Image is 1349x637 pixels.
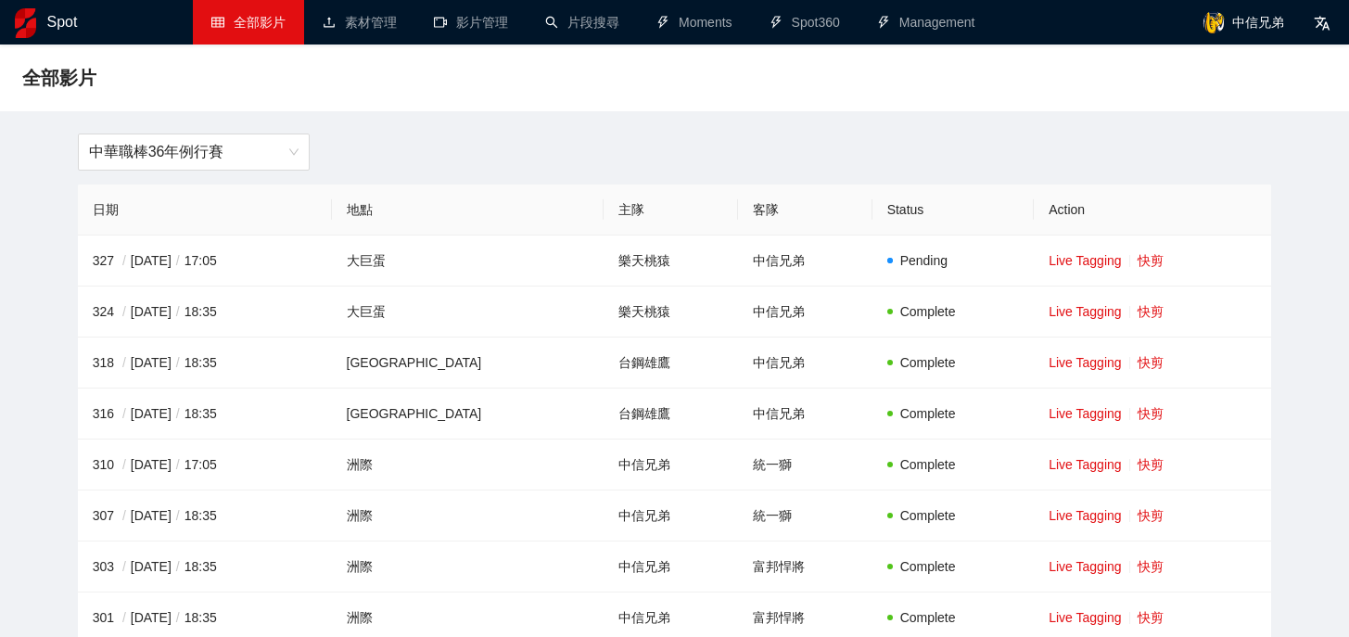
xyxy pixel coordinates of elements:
[332,287,604,338] td: 大巨蛋
[172,508,185,523] span: /
[1049,253,1121,268] a: Live Tagging
[1049,610,1121,625] a: Live Tagging
[1138,253,1164,268] a: 快剪
[900,457,956,472] span: Complete
[738,490,872,541] td: 統一獅
[738,236,872,287] td: 中信兄弟
[1138,355,1164,370] a: 快剪
[738,185,872,236] th: 客隊
[78,338,332,389] td: 318 [DATE] 18:35
[545,15,619,30] a: search片段搜尋
[738,287,872,338] td: 中信兄弟
[604,287,738,338] td: 樂天桃猿
[1138,406,1164,421] a: 快剪
[172,406,185,421] span: /
[332,338,604,389] td: [GEOGRAPHIC_DATA]
[877,15,975,30] a: thunderboltManagement
[211,16,224,29] span: table
[118,253,131,268] span: /
[118,304,131,319] span: /
[332,541,604,592] td: 洲際
[78,236,332,287] td: 327 [DATE] 17:05
[900,253,948,268] span: Pending
[172,457,185,472] span: /
[1203,11,1225,33] img: avatar
[1138,610,1164,625] a: 快剪
[118,457,131,472] span: /
[1034,185,1271,236] th: Action
[172,253,185,268] span: /
[738,338,872,389] td: 中信兄弟
[900,304,956,319] span: Complete
[604,236,738,287] td: 樂天桃猿
[332,440,604,490] td: 洲際
[872,185,1035,236] th: Status
[1138,304,1164,319] a: 快剪
[1049,355,1121,370] a: Live Tagging
[332,236,604,287] td: 大巨蛋
[332,490,604,541] td: 洲際
[900,559,956,574] span: Complete
[172,610,185,625] span: /
[900,355,956,370] span: Complete
[738,440,872,490] td: 統一獅
[78,287,332,338] td: 324 [DATE] 18:35
[78,389,332,440] td: 316 [DATE] 18:35
[656,15,732,30] a: thunderboltMoments
[89,134,299,170] span: 中華職棒36年例行賽
[604,490,738,541] td: 中信兄弟
[172,559,185,574] span: /
[323,15,397,30] a: upload素材管理
[172,355,185,370] span: /
[604,185,738,236] th: 主隊
[604,440,738,490] td: 中信兄弟
[1049,406,1121,421] a: Live Tagging
[1049,559,1121,574] a: Live Tagging
[1138,559,1164,574] a: 快剪
[332,389,604,440] td: [GEOGRAPHIC_DATA]
[900,610,956,625] span: Complete
[604,541,738,592] td: 中信兄弟
[15,8,36,38] img: logo
[738,389,872,440] td: 中信兄弟
[770,15,840,30] a: thunderboltSpot360
[604,389,738,440] td: 台鋼雄鷹
[1049,304,1121,319] a: Live Tagging
[172,304,185,319] span: /
[118,559,131,574] span: /
[78,490,332,541] td: 307 [DATE] 18:35
[118,508,131,523] span: /
[332,185,604,236] th: 地點
[118,610,131,625] span: /
[78,541,332,592] td: 303 [DATE] 18:35
[900,508,956,523] span: Complete
[434,15,508,30] a: video-camera影片管理
[118,406,131,421] span: /
[234,15,286,30] span: 全部影片
[1138,508,1164,523] a: 快剪
[604,338,738,389] td: 台鋼雄鷹
[1049,457,1121,472] a: Live Tagging
[1049,508,1121,523] a: Live Tagging
[22,63,96,93] span: 全部影片
[1138,457,1164,472] a: 快剪
[900,406,956,421] span: Complete
[78,185,332,236] th: 日期
[78,440,332,490] td: 310 [DATE] 17:05
[118,355,131,370] span: /
[738,541,872,592] td: 富邦悍將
